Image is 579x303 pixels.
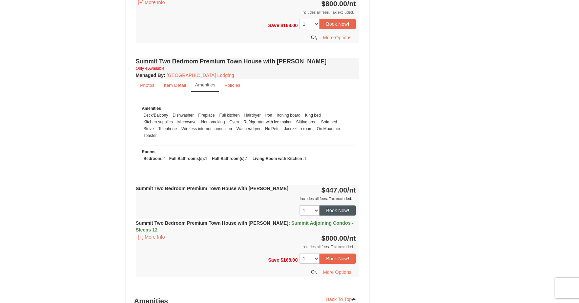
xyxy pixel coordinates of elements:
li: Toaster [142,132,159,139]
button: More Options [318,267,356,277]
small: Rooms [142,149,156,154]
strong: : [136,73,165,78]
li: 1 [168,155,209,162]
li: Deck/Balcony [142,112,170,119]
small: Amenities [142,106,161,111]
li: Wireless internet connection [180,125,233,132]
small: Item Detail [164,83,186,88]
li: Washer/dryer [235,125,262,132]
li: Hairdryer [243,112,263,119]
strong: Living Room with Kitchen : [253,156,305,161]
li: Full kitchen [218,112,241,119]
button: Book Now! [319,205,356,216]
div: Includes all fees. Tax excluded. [136,195,356,202]
button: Book Now! [319,19,356,29]
a: Policies [220,79,245,92]
li: No Pets [263,125,281,132]
li: 2 [142,155,167,162]
a: Amenities [191,79,220,92]
li: Sitting area [294,119,318,125]
a: Item Detail [160,79,190,92]
small: Only 4 Available! [136,66,166,71]
li: Non-smoking [200,119,227,125]
div: Includes all fees. Tax excluded. [136,9,356,16]
button: Book Now! [319,254,356,264]
strong: $447.00 [322,186,356,194]
li: Stove [142,125,156,132]
li: 1 [251,155,309,162]
li: Oven [228,119,241,125]
span: : [288,220,290,226]
span: Or, [311,269,317,275]
a: [GEOGRAPHIC_DATA] Lodging [167,73,234,78]
li: King bed [303,112,323,119]
li: Ironing board [275,112,302,119]
small: Policies [224,83,240,88]
span: $800.00 [322,234,347,242]
span: Managed By [136,73,164,78]
span: Save [268,257,279,263]
span: Save [268,22,279,28]
strong: Summit Two Bedroom Premium Town House with [PERSON_NAME] [136,220,354,233]
li: Dishwasher [171,112,195,119]
li: Kitchen supplies [142,119,175,125]
strong: Bedroom: [144,156,163,161]
strong: Summit Two Bedroom Premium Town House with [PERSON_NAME] [136,186,289,191]
li: Iron [264,112,274,119]
span: /nt [347,186,356,194]
span: Or, [311,35,317,40]
strong: Half Bathroom(s): [212,156,246,161]
li: Sofa bed [319,119,339,125]
strong: Full Bathrooms(s): [169,156,205,161]
li: Jacuzzi In-room [282,125,314,132]
li: On Mountain [315,125,342,132]
a: Photos [136,79,159,92]
span: $168.00 [281,257,298,263]
small: Photos [140,83,154,88]
small: Amenities [195,82,215,87]
li: Telephone [157,125,179,132]
span: /nt [347,234,356,242]
li: Microwave [175,119,198,125]
span: $168.00 [281,22,298,28]
button: More Options [318,33,356,43]
li: 1 [210,155,250,162]
h4: Summit Two Bedroom Premium Town House with [PERSON_NAME] [136,58,359,65]
li: Refrigerator with ice maker [242,119,293,125]
div: Includes all fees. Tax excluded. [136,243,356,250]
li: Fireplace [197,112,216,119]
button: [+] More Info [136,233,167,241]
